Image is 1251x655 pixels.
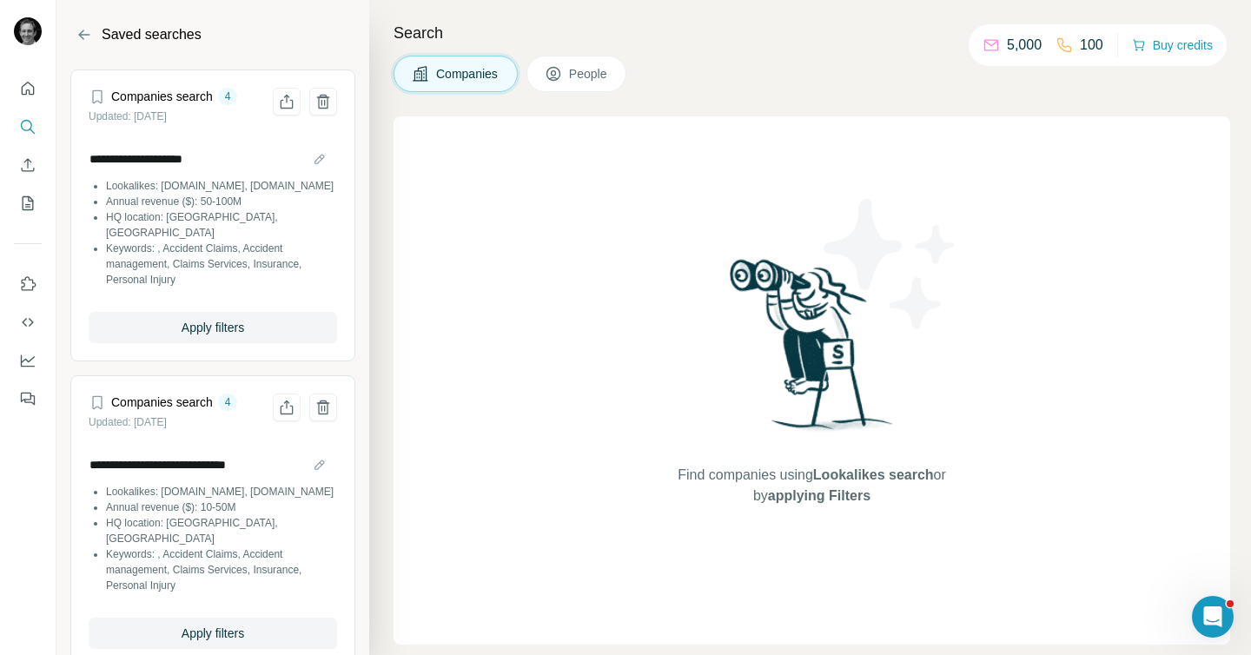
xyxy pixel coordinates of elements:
[106,178,337,194] li: Lookalikes: [DOMAIN_NAME], [DOMAIN_NAME]
[182,319,244,336] span: Apply filters
[1192,596,1234,638] iframe: Intercom live chat
[14,188,42,219] button: My lists
[106,484,337,500] li: Lookalikes: [DOMAIN_NAME], [DOMAIN_NAME]
[106,209,337,241] li: HQ location: [GEOGRAPHIC_DATA], [GEOGRAPHIC_DATA]
[14,268,42,300] button: Use Surfe on LinkedIn
[106,546,337,593] li: Keywords: , Accident Claims, Accident management, Claims Services, Insurance, Personal Injury
[14,307,42,338] button: Use Surfe API
[436,65,500,83] span: Companies
[218,394,238,410] div: 4
[14,149,42,181] button: Enrich CSV
[89,618,337,649] button: Apply filters
[1007,35,1042,56] p: 5,000
[89,416,167,428] small: Updated: [DATE]
[273,394,301,421] button: Share filters
[182,625,244,642] span: Apply filters
[106,500,337,515] li: Annual revenue ($): 10-50M
[106,515,337,546] li: HQ location: [GEOGRAPHIC_DATA], [GEOGRAPHIC_DATA]
[70,21,98,49] button: Back
[14,17,42,45] img: Avatar
[14,383,42,414] button: Feedback
[394,21,1230,45] h4: Search
[106,194,337,209] li: Annual revenue ($): 50-100M
[813,467,934,482] span: Lookalikes search
[102,24,202,45] h2: Saved searches
[273,88,301,116] button: Share filters
[722,255,903,448] img: Surfe Illustration - Woman searching with binoculars
[309,88,337,116] button: Delete saved search
[1080,35,1103,56] p: 100
[1132,33,1213,57] button: Buy credits
[768,488,870,503] span: applying Filters
[14,345,42,376] button: Dashboard
[218,89,238,104] div: 4
[106,241,337,288] li: Keywords: , Accident Claims, Accident management, Claims Services, Insurance, Personal Injury
[89,110,167,122] small: Updated: [DATE]
[14,111,42,142] button: Search
[111,394,213,411] h4: Companies search
[89,312,337,343] button: Apply filters
[14,73,42,104] button: Quick start
[569,65,609,83] span: People
[812,186,969,342] img: Surfe Illustration - Stars
[309,394,337,421] button: Delete saved search
[111,88,213,105] h4: Companies search
[672,465,950,506] span: Find companies using or by
[89,453,337,477] input: Search name
[89,147,337,171] input: Search name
